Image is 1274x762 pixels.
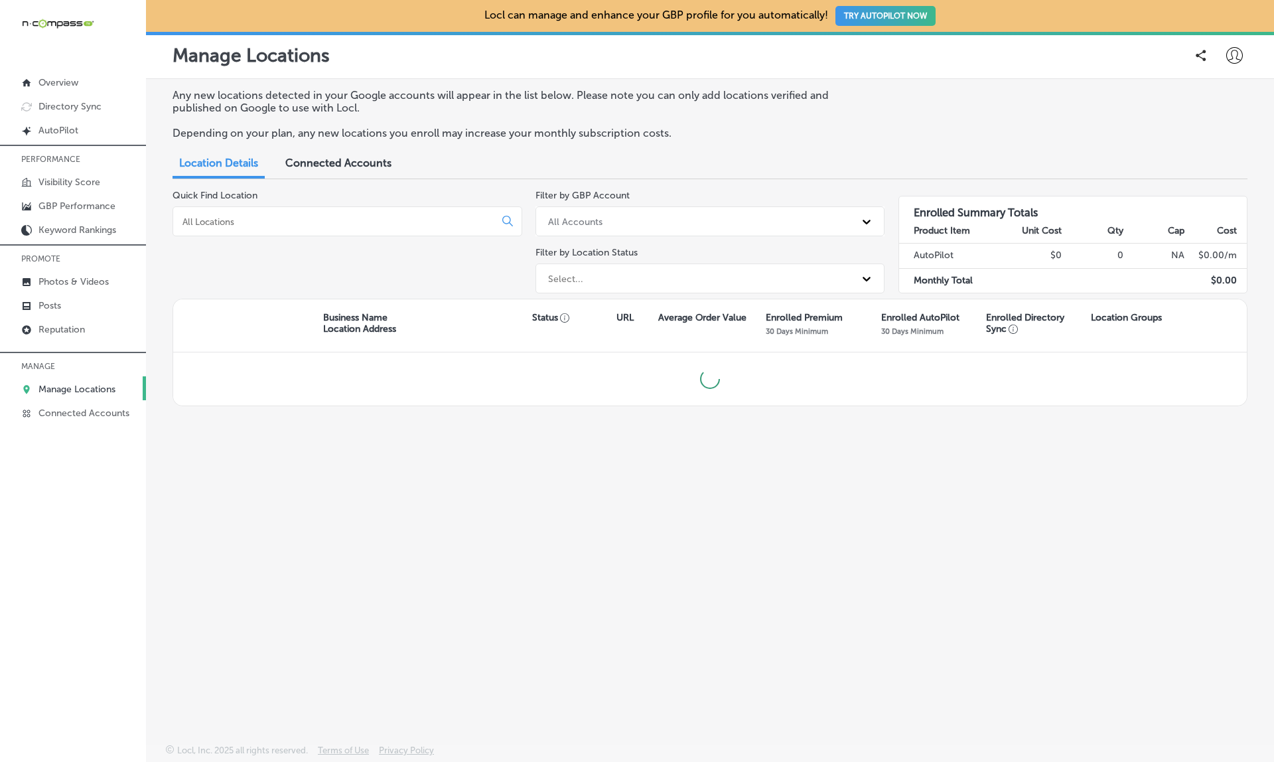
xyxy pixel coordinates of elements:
[38,384,115,395] p: Manage Locations
[379,745,434,762] a: Privacy Policy
[1001,244,1063,268] td: $0
[881,312,959,323] p: Enrolled AutoPilot
[899,268,1001,293] td: Monthly Total
[38,77,78,88] p: Overview
[173,44,330,66] p: Manage Locations
[285,157,391,169] span: Connected Accounts
[535,190,630,201] label: Filter by GBP Account
[1062,219,1124,244] th: Qty
[1124,219,1186,244] th: Cap
[38,324,85,335] p: Reputation
[38,200,115,212] p: GBP Performance
[835,6,936,26] button: TRY AUTOPILOT NOW
[323,312,396,335] p: Business Name Location Address
[38,300,61,311] p: Posts
[658,312,746,323] p: Average Order Value
[38,224,116,236] p: Keyword Rankings
[766,327,828,336] p: 30 Days Minimum
[1091,312,1162,323] p: Location Groups
[899,196,1247,219] h3: Enrolled Summary Totals
[38,408,129,419] p: Connected Accounts
[38,101,102,112] p: Directory Sync
[173,89,871,114] p: Any new locations detected in your Google accounts will appear in the list below. Please note you...
[881,327,944,336] p: 30 Days Minimum
[179,157,258,169] span: Location Details
[1185,268,1247,293] td: $ 0.00
[38,125,78,136] p: AutoPilot
[914,225,970,236] strong: Product Item
[766,312,843,323] p: Enrolled Premium
[986,312,1084,335] p: Enrolled Directory Sync
[21,17,94,30] img: 660ab0bf-5cc7-4cb8-ba1c-48b5ae0f18e60NCTV_CLogo_TV_Black_-500x88.png
[548,216,602,227] div: All Accounts
[1001,219,1063,244] th: Unit Cost
[535,247,638,258] label: Filter by Location Status
[318,745,369,762] a: Terms of Use
[1185,219,1247,244] th: Cost
[38,177,100,188] p: Visibility Score
[177,745,308,755] p: Locl, Inc. 2025 all rights reserved.
[532,312,616,323] p: Status
[181,216,492,228] input: All Locations
[173,127,871,139] p: Depending on your plan, any new locations you enroll may increase your monthly subscription costs.
[616,312,634,323] p: URL
[548,273,583,284] div: Select...
[1124,244,1186,268] td: NA
[173,190,257,201] label: Quick Find Location
[1062,244,1124,268] td: 0
[38,276,109,287] p: Photos & Videos
[1185,244,1247,268] td: $ 0.00 /m
[899,244,1001,268] td: AutoPilot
